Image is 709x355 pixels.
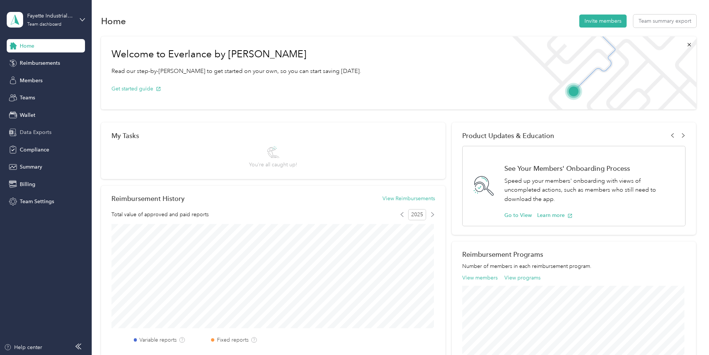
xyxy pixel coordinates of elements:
img: Welcome to everlance [505,36,696,109]
button: Invite members [579,15,627,28]
span: Wallet [20,111,35,119]
span: Summary [20,163,42,171]
div: Fayette Industrial Admins [27,12,74,20]
span: Billing [20,180,35,188]
button: View programs [504,274,541,282]
div: My Tasks [111,132,435,140]
button: Get started guide [111,85,161,93]
span: Compliance [20,146,49,154]
span: Team Settings [20,198,54,205]
span: Members [20,77,42,84]
h2: Reimbursement History [111,195,185,202]
h1: Welcome to Everlance by [PERSON_NAME] [111,48,361,60]
div: Team dashboard [27,22,62,27]
span: Data Exports [20,128,51,136]
span: Home [20,42,34,50]
label: Fixed reports [217,336,249,344]
label: Variable reports [139,336,177,344]
p: Read our step-by-[PERSON_NAME] to get started on your own, so you can start saving [DATE]. [111,67,361,76]
h1: See Your Members' Onboarding Process [504,164,677,172]
span: 2025 [408,209,426,220]
button: Learn more [537,211,573,219]
iframe: Everlance-gr Chat Button Frame [667,313,709,355]
span: Teams [20,94,35,102]
button: View Reimbursements [382,195,435,202]
button: Help center [4,343,42,351]
span: Product Updates & Education [462,132,554,140]
h2: Reimbursement Programs [462,250,686,258]
button: Team summary export [633,15,696,28]
button: Go to View [504,211,532,219]
p: Speed up your members' onboarding with views of uncompleted actions, such as members who still ne... [504,176,677,204]
p: Number of members in each reimbursement program. [462,262,686,270]
span: You’re all caught up! [249,161,297,169]
button: View members [462,274,498,282]
span: Total value of approved and paid reports [111,211,209,218]
span: Reimbursements [20,59,60,67]
h1: Home [101,17,126,25]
